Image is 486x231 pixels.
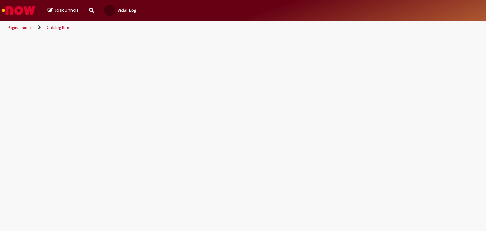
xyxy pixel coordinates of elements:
[117,7,136,13] span: Vidal Log
[54,7,79,14] span: Rascunhos
[8,25,32,30] a: Página inicial
[1,3,37,17] img: ServiceNow
[47,25,70,30] a: Catalog Item
[48,7,79,14] a: Rascunhos
[5,21,319,34] ul: Trilhas de página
